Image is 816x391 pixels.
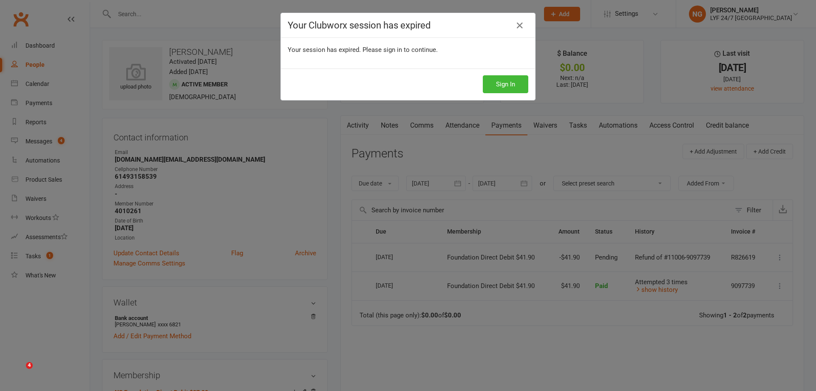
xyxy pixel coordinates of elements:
[483,75,528,93] button: Sign In
[8,362,29,382] iframe: Intercom live chat
[513,19,527,32] a: Close
[288,20,528,31] h4: Your Clubworx session has expired
[288,46,438,54] span: Your session has expired. Please sign in to continue.
[26,362,33,369] span: 4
